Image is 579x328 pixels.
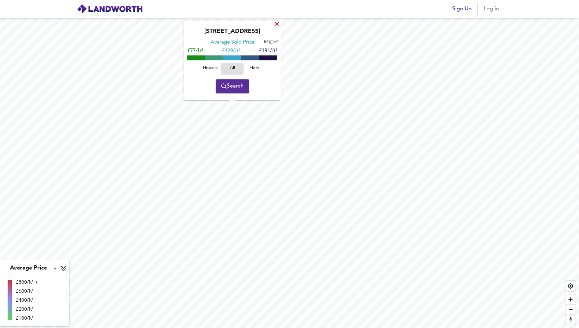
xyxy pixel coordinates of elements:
span: ft² [264,40,268,44]
span: Log in [483,4,500,14]
button: Reset bearing to north [566,315,576,325]
button: Log in [480,2,503,16]
button: Find my location [566,281,576,291]
button: Search [216,79,249,93]
span: £181/ft² [259,48,277,54]
span: £ 129/ft² [222,48,240,54]
div: £400/ft² [16,297,38,304]
div: [STREET_ADDRESS] [187,28,277,39]
span: Houses [201,64,220,72]
span: Search [221,81,244,91]
button: Zoom in [566,294,576,304]
span: m² [273,40,278,44]
span: Flats [245,64,264,72]
span: Sign Up [452,4,472,14]
div: £100/ft² [16,315,38,322]
span: All [225,64,240,72]
button: Zoom out [566,304,576,315]
div: X [274,22,280,28]
span: Zoom out [566,305,576,315]
button: Sign Up [449,2,475,16]
div: £800/ft² + [16,279,38,286]
div: £200/ft² [16,306,38,313]
div: Average Sold Price [211,39,254,46]
button: Houses [199,63,221,74]
button: Flats [243,63,265,74]
img: logo [77,4,143,14]
div: Average Price [6,263,59,274]
div: £600/ft² [16,288,38,295]
span: £77/ft² [187,48,203,54]
button: All [221,63,243,74]
span: Reset bearing to north [566,315,576,325]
